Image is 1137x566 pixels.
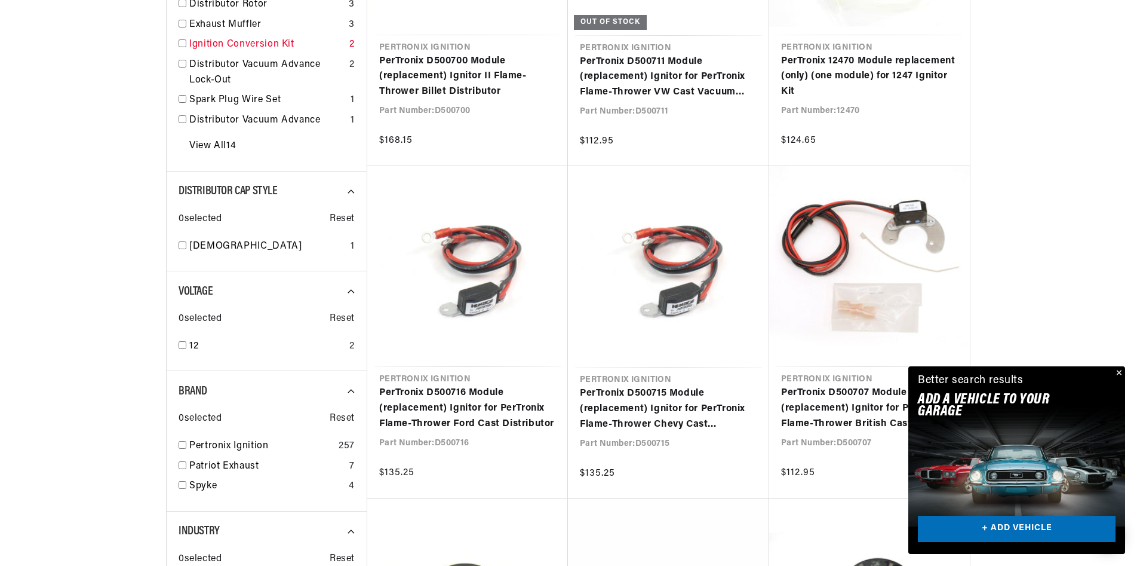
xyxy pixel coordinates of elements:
[189,57,345,88] a: Distributor Vacuum Advance Lock-Out
[179,386,207,397] span: Brand
[189,479,344,494] a: Spyke
[349,339,355,354] div: 2
[580,54,757,100] a: PerTronix D500711 Module (replacement) Ignitor for PerTronix Flame-Thrower VW Cast Vacuum Distrib...
[781,386,958,432] a: PerTronix D500707 Module (replacement) Ignitor for PerTronix Flame-Thrower British Cast Distributor
[781,54,958,100] a: PerTronix 12470 Module replacement (only) (one module) for 1247 Ignitor Kit
[580,386,757,432] a: PerTronix D500715 Module (replacement) Ignitor for PerTronix Flame-Thrower Chevy Cast Distributor
[189,139,236,154] a: View All 14
[179,286,213,298] span: Voltage
[179,525,220,537] span: Industry
[179,212,222,227] span: 0 selected
[918,516,1116,543] a: + ADD VEHICLE
[349,459,355,475] div: 7
[189,113,346,129] a: Distributor Vacuum Advance
[379,386,556,432] a: PerTronix D500716 Module (replacement) Ignitor for PerTronix Flame-Thrower Ford Cast Distributor
[189,37,345,53] a: Ignition Conversion Kit
[379,54,556,100] a: PerTronix D500700 Module (replacement) Ignitor II Flame-Thrower Billet Distributor
[189,459,345,475] a: Patriot Exhaust
[918,394,1086,418] h2: Add A VEHICLE to your garage
[349,17,355,33] div: 3
[189,93,346,108] a: Spark Plug Wire Set
[349,37,355,53] div: 2
[330,311,355,327] span: Reset
[351,239,355,255] div: 1
[189,17,344,33] a: Exhaust Muffler
[189,339,345,354] a: 12
[189,439,334,454] a: Pertronix Ignition
[349,479,355,494] div: 4
[349,57,355,73] div: 2
[339,439,355,454] div: 257
[351,113,355,129] div: 1
[179,185,278,197] span: Distributor Cap Style
[351,93,355,108] div: 1
[918,372,1024,390] div: Better search results
[1111,366,1125,381] button: Close
[330,411,355,427] span: Reset
[179,411,222,427] span: 0 selected
[330,212,355,227] span: Reset
[189,239,346,255] a: [DEMOGRAPHIC_DATA]
[179,311,222,327] span: 0 selected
